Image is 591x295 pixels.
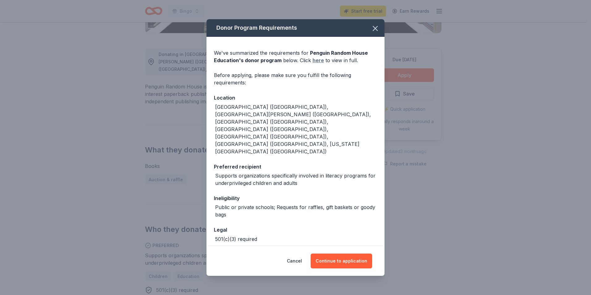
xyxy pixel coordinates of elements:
[311,254,372,268] button: Continue to application
[214,94,377,102] div: Location
[313,57,324,64] a: here
[215,172,377,187] div: Supports organizations specifically involved in literacy programs for underprivileged children an...
[214,194,377,202] div: Ineligibility
[215,203,377,218] div: Public or private schools; Requests for raffles, gift baskets or goody bags
[287,254,302,268] button: Cancel
[214,226,377,234] div: Legal
[215,103,377,155] div: [GEOGRAPHIC_DATA] ([GEOGRAPHIC_DATA]), [GEOGRAPHIC_DATA][PERSON_NAME] ([GEOGRAPHIC_DATA]), [GEOGR...
[215,235,257,243] div: 501(c)(3) required
[214,163,377,171] div: Preferred recipient
[206,19,385,37] div: Donor Program Requirements
[214,71,377,86] div: Before applying, please make sure you fulfill the following requirements:
[214,49,377,64] div: We've summarized the requirements for below. Click to view in full.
